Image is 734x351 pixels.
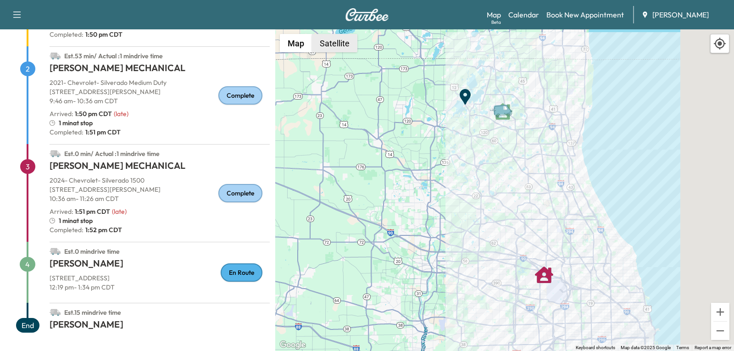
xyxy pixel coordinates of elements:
a: MapBeta [487,9,501,20]
p: Completed: [50,225,270,234]
p: Completed: [50,30,270,39]
h1: [PERSON_NAME] MECHANICAL [50,159,270,176]
img: Google [278,339,308,351]
span: 4 [20,257,35,272]
div: Recenter map [710,34,729,53]
div: Complete [218,184,262,202]
p: 2024 - Chevrolet - Silverado 1500 [50,176,270,185]
span: Est. 53 min / Actual : 1 min drive time [64,52,163,60]
button: Show street map [280,34,312,52]
span: 1 min at stop [59,216,93,225]
span: Est. 0 min / Actual : 1 min drive time [64,150,160,158]
span: 3 [20,159,35,174]
span: 1:50 pm CDT [83,30,122,39]
span: ( late ) [114,110,128,118]
span: 1 min at stop [59,118,93,128]
button: Zoom out [711,322,729,340]
a: Open this area in Google Maps (opens a new window) [278,339,308,351]
span: 2 [20,61,35,76]
div: Complete [218,86,262,105]
a: Calendar [508,9,539,20]
button: Keyboard shortcuts [576,345,615,351]
p: [STREET_ADDRESS][PERSON_NAME] [50,87,270,96]
gmp-advanced-marker: STANTON MECHANICAL [535,261,553,279]
div: Beta [491,19,501,26]
p: 10:36 am - 11:26 am CDT [50,194,270,203]
a: Report a map error [695,345,731,350]
img: Curbee Logo [345,8,389,21]
p: Arrived : [50,207,110,216]
p: 9:46 am - 10:36 am CDT [50,96,270,106]
gmp-advanced-marker: Van [489,95,521,111]
span: [PERSON_NAME] [652,9,709,20]
span: End [16,318,39,333]
span: Map data ©2025 Google [621,345,671,350]
gmp-advanced-marker: End Point [456,83,474,101]
span: 1:51 pm CDT [83,128,121,137]
span: ( late ) [112,207,127,216]
span: Est. 0 min drive time [64,247,120,256]
button: Zoom in [711,303,729,321]
a: Book New Appointment [546,9,624,20]
p: 12:19 pm - 1:34 pm CDT [50,283,270,292]
span: Est. 15 min drive time [64,308,121,317]
span: 1:50 pm CDT [75,110,112,118]
span: 1:51 pm CDT [75,207,110,216]
p: Arrived : [50,109,112,118]
p: [STREET_ADDRESS][PERSON_NAME] [50,185,270,194]
a: Terms (opens in new tab) [676,345,689,350]
span: 1:52 pm CDT [83,225,122,234]
p: [STREET_ADDRESS] [50,273,270,283]
h1: [PERSON_NAME] [50,318,270,334]
p: 2021 - Chevrolet - Silverado Medium Duty [50,78,270,87]
h1: [PERSON_NAME] [50,257,270,273]
h1: [PERSON_NAME] MECHANICAL [50,61,270,78]
div: En Route [221,263,262,282]
button: Show satellite imagery [312,34,357,52]
p: Completed: [50,128,270,137]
